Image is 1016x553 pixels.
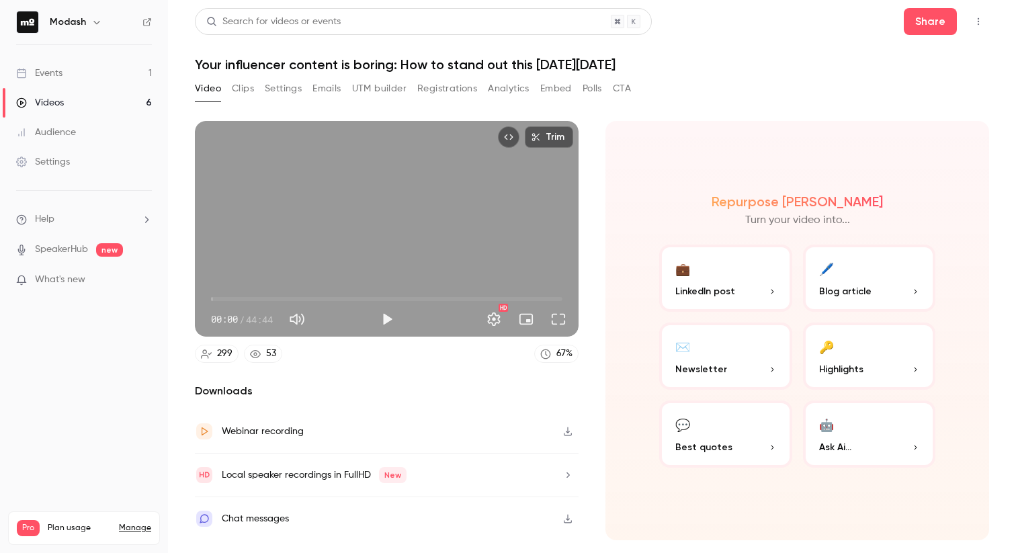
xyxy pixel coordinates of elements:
[265,78,302,99] button: Settings
[195,345,239,363] a: 299
[284,306,310,333] button: Mute
[745,212,850,228] p: Turn your video into...
[556,347,573,361] div: 67 %
[211,312,238,327] span: 00:00
[968,11,989,32] button: Top Bar Actions
[374,306,400,333] button: Play
[35,243,88,257] a: SpeakerHub
[675,362,727,376] span: Newsletter
[195,56,989,73] h1: Your influencer content is boring: How to stand out this [DATE][DATE]
[803,245,936,312] button: 🖊️Blog article
[712,194,883,210] h2: Repurpose [PERSON_NAME]
[16,96,64,110] div: Videos
[904,8,957,35] button: Share
[488,78,530,99] button: Analytics
[50,15,86,29] h6: Modash
[211,312,273,327] div: 00:00
[803,323,936,390] button: 🔑Highlights
[16,212,152,226] li: help-dropdown-opener
[819,414,834,435] div: 🤖
[675,440,732,454] span: Best quotes
[195,383,579,399] h2: Downloads
[266,347,276,361] div: 53
[803,400,936,468] button: 🤖Ask Ai...
[119,523,151,534] a: Manage
[16,67,62,80] div: Events
[675,258,690,279] div: 💼
[659,323,792,390] button: ✉️Newsletter
[675,284,735,298] span: LinkedIn post
[217,347,232,361] div: 299
[16,126,76,139] div: Audience
[35,212,54,226] span: Help
[352,78,407,99] button: UTM builder
[819,362,863,376] span: Highlights
[206,15,341,29] div: Search for videos or events
[239,312,245,327] span: /
[244,345,282,363] a: 53
[545,306,572,333] button: Full screen
[379,467,407,483] span: New
[819,336,834,357] div: 🔑
[540,78,572,99] button: Embed
[819,258,834,279] div: 🖊️
[480,306,507,333] button: Settings
[659,245,792,312] button: 💼LinkedIn post
[222,423,304,439] div: Webinar recording
[417,78,477,99] button: Registrations
[583,78,602,99] button: Polls
[675,414,690,435] div: 💬
[312,78,341,99] button: Emails
[534,345,579,363] a: 67%
[96,243,123,257] span: new
[675,336,690,357] div: ✉️
[35,273,85,287] span: What's new
[17,520,40,536] span: Pro
[819,284,872,298] span: Blog article
[48,523,111,534] span: Plan usage
[232,78,254,99] button: Clips
[499,304,508,312] div: HD
[498,126,519,148] button: Embed video
[222,511,289,527] div: Chat messages
[195,78,221,99] button: Video
[16,155,70,169] div: Settings
[17,11,38,33] img: Modash
[222,467,407,483] div: Local speaker recordings in FullHD
[613,78,631,99] button: CTA
[525,126,573,148] button: Trim
[246,312,273,327] span: 44:44
[513,306,540,333] button: Turn on miniplayer
[819,440,851,454] span: Ask Ai...
[659,400,792,468] button: 💬Best quotes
